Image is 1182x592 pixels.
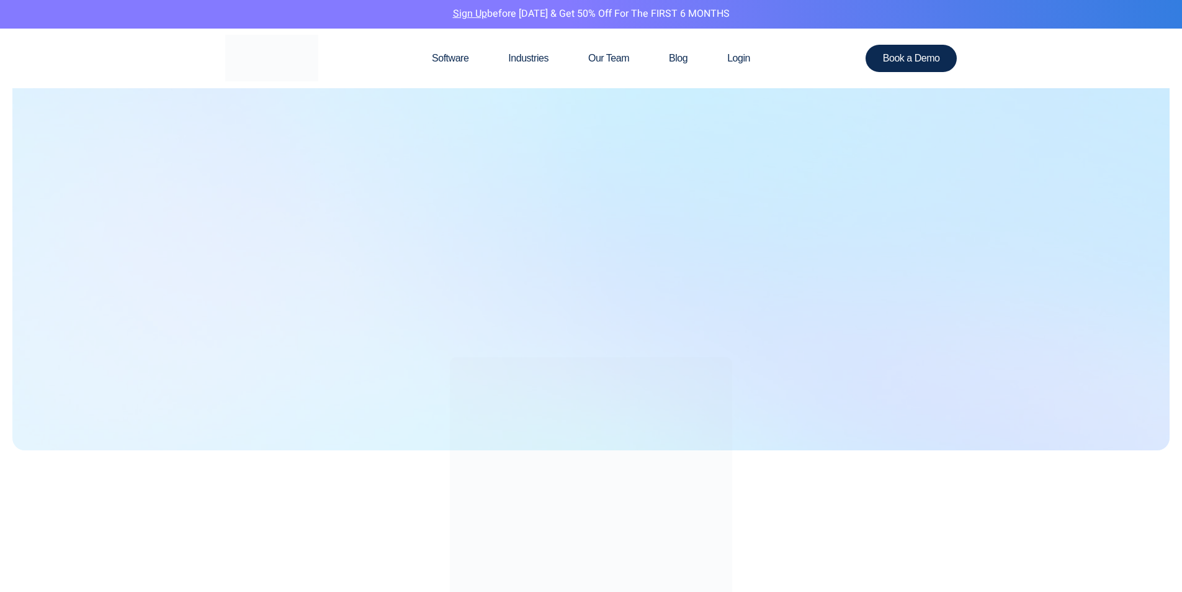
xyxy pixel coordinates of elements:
a: Login [707,29,770,88]
a: Blog [649,29,707,88]
a: Sign Up [453,6,487,21]
p: before [DATE] & Get 50% Off for the FIRST 6 MONTHS [9,6,1173,22]
a: Book a Demo [866,45,957,72]
a: Software [412,29,488,88]
a: Our Team [568,29,649,88]
span: Book a Demo [883,53,940,63]
a: Industries [488,29,568,88]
